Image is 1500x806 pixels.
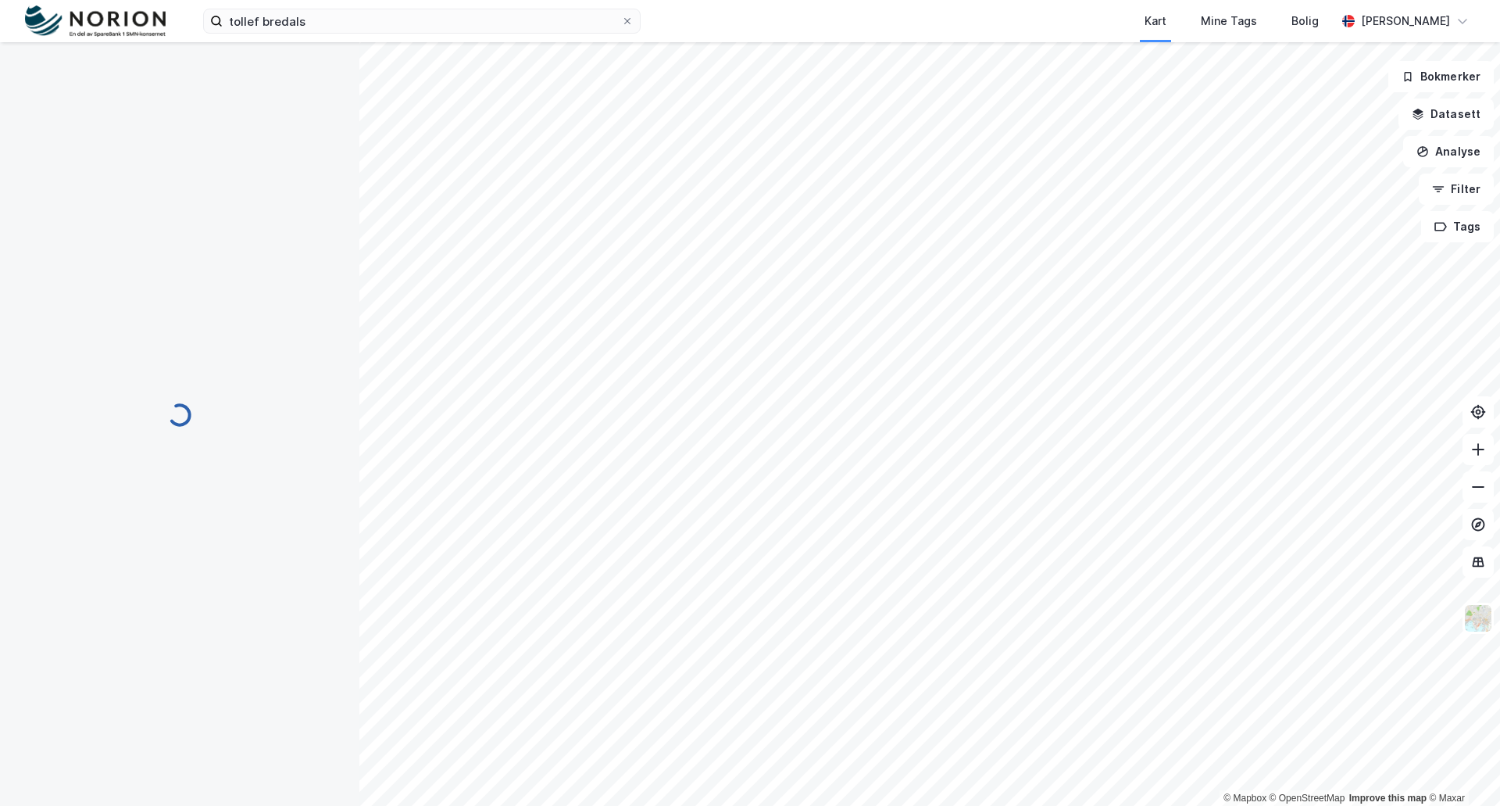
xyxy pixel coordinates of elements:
[1270,793,1345,804] a: OpenStreetMap
[1398,99,1494,130] button: Datasett
[1421,211,1494,242] button: Tags
[1422,731,1500,806] iframe: Chat Widget
[1388,61,1494,92] button: Bokmerker
[25,5,166,38] img: norion-logo.80e7a08dc31c2e691866.png
[1201,12,1257,30] div: Mine Tags
[1223,793,1266,804] a: Mapbox
[1361,12,1450,30] div: [PERSON_NAME]
[1145,12,1166,30] div: Kart
[1419,174,1494,205] button: Filter
[1349,793,1427,804] a: Improve this map
[1403,136,1494,167] button: Analyse
[1463,604,1493,633] img: Z
[167,403,192,428] img: spinner.a6d8c91a73a9ac5275cf975e30b51cfb.svg
[1291,12,1319,30] div: Bolig
[223,9,621,33] input: Søk på adresse, matrikkel, gårdeiere, leietakere eller personer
